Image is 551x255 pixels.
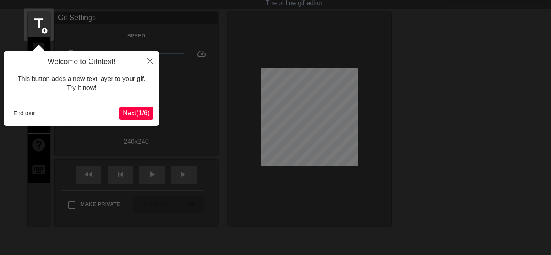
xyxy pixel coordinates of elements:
[141,51,159,70] button: Close
[123,110,150,117] span: Next ( 1 / 6 )
[10,57,153,66] h4: Welcome to Gifntext!
[10,107,38,119] button: End tour
[10,66,153,101] div: This button adds a new text layer to your gif. Try it now!
[119,107,153,120] button: Next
